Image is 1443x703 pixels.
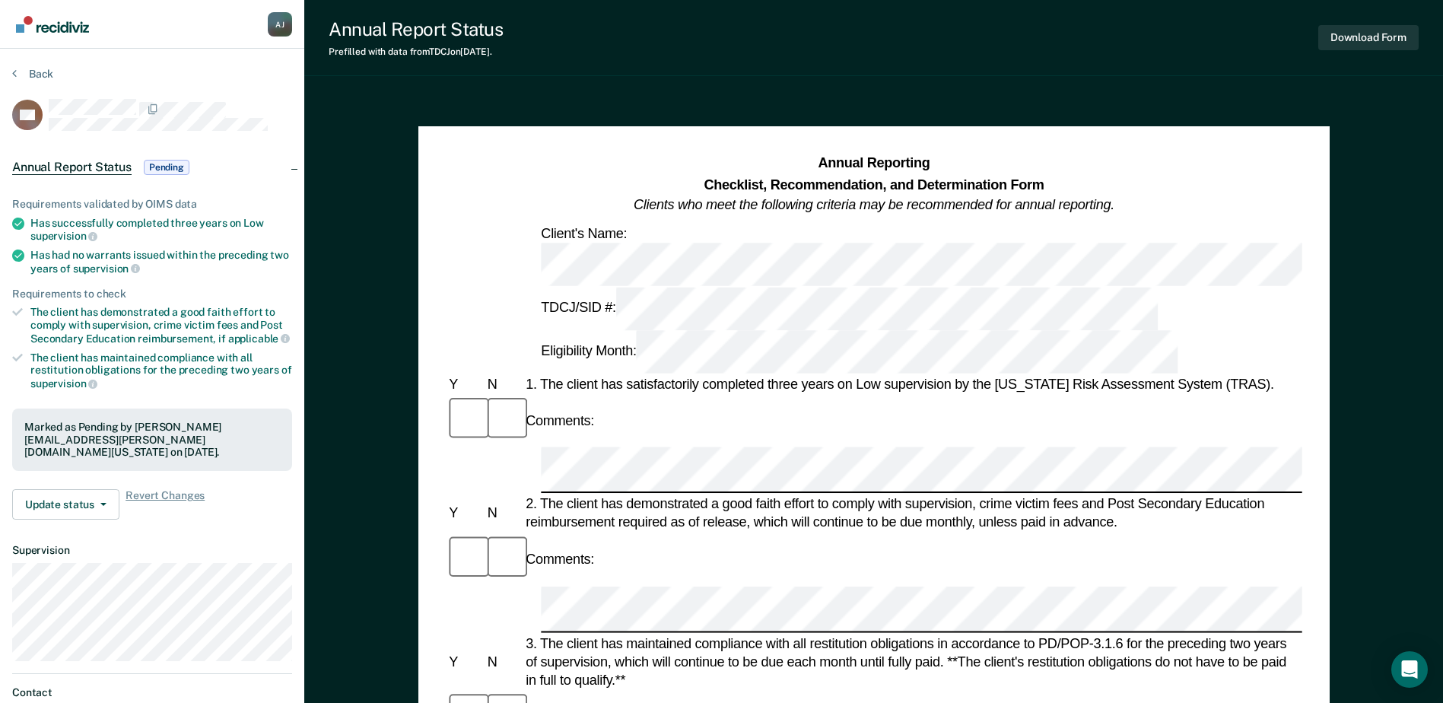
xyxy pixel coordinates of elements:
[1318,25,1419,50] button: Download Form
[16,16,89,33] img: Recidiviz
[484,504,522,523] div: N
[12,288,292,301] div: Requirements to check
[268,12,292,37] div: A J
[704,177,1044,192] strong: Checklist, Recommendation, and Determination Form
[144,160,189,175] span: Pending
[818,156,930,171] strong: Annual Reporting
[30,306,292,345] div: The client has demonstrated a good faith effort to comply with supervision, crime victim fees and...
[1391,651,1428,688] div: Open Intercom Messenger
[329,46,503,57] div: Prefilled with data from TDCJ on [DATE] .
[12,544,292,557] dt: Supervision
[30,217,292,243] div: Has successfully completed three years on Low
[329,18,503,40] div: Annual Report Status
[484,653,522,671] div: N
[634,197,1114,212] em: Clients who meet the following criteria may be recommended for annual reporting.
[73,262,140,275] span: supervision
[228,332,290,345] span: applicable
[12,160,132,175] span: Annual Report Status
[523,550,597,568] div: Comments:
[12,198,292,211] div: Requirements validated by OIMS data
[446,504,484,523] div: Y
[523,375,1302,393] div: 1. The client has satisfactorily completed three years on Low supervision by the [US_STATE] Risk ...
[538,287,1160,330] div: TDCJ/SID #:
[30,230,97,242] span: supervision
[523,495,1302,532] div: 2. The client has demonstrated a good faith effort to comply with supervision, crime victim fees ...
[446,375,484,393] div: Y
[30,249,292,275] div: Has had no warrants issued within the preceding two years of
[538,330,1181,374] div: Eligibility Month:
[24,421,280,459] div: Marked as Pending by [PERSON_NAME][EMAIL_ADDRESS][PERSON_NAME][DOMAIN_NAME][US_STATE] on [DATE].
[12,686,292,699] dt: Contact
[268,12,292,37] button: Profile dropdown button
[523,412,597,430] div: Comments:
[30,351,292,390] div: The client has maintained compliance with all restitution obligations for the preceding two years of
[12,67,53,81] button: Back
[446,653,484,671] div: Y
[523,634,1302,689] div: 3. The client has maintained compliance with all restitution obligations in accordance to PD/POP-...
[126,489,205,520] span: Revert Changes
[12,489,119,520] button: Update status
[484,375,522,393] div: N
[30,377,97,390] span: supervision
